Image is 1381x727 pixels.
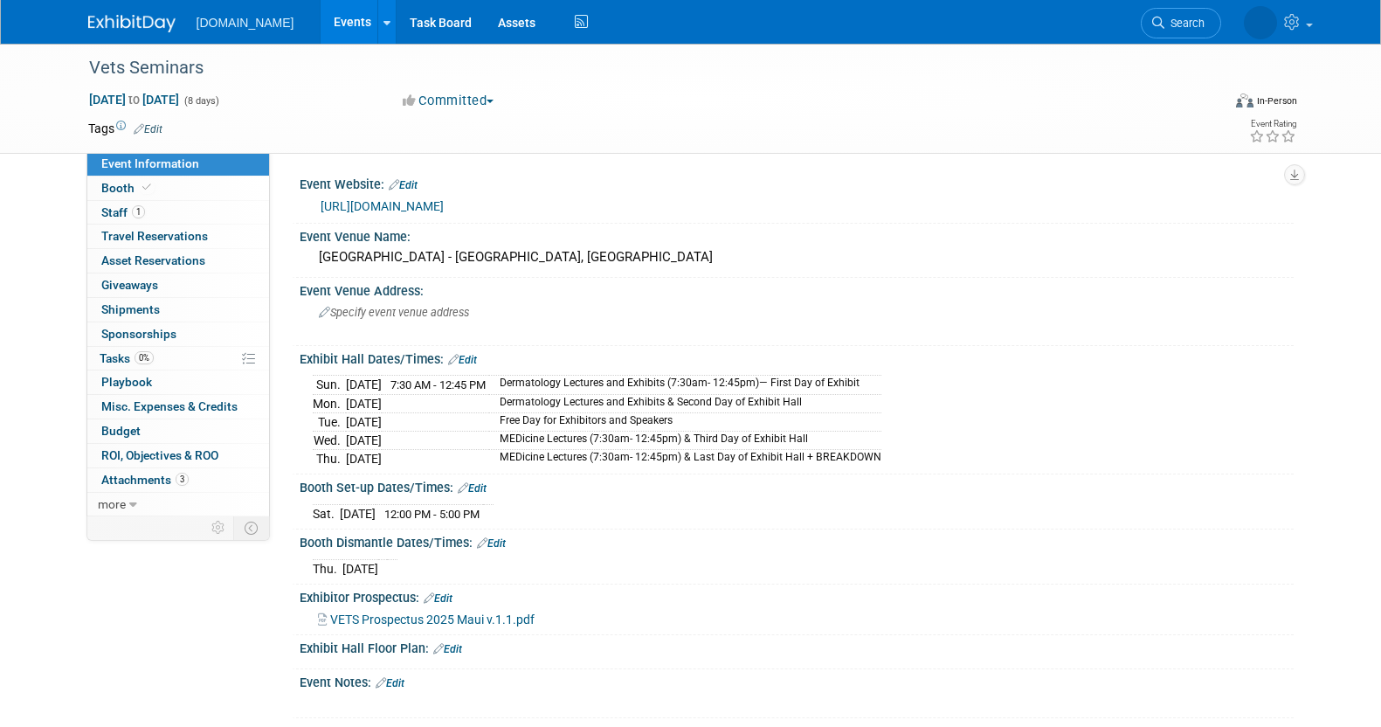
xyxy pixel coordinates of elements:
[313,395,346,413] td: Mon.
[1141,8,1221,38] a: Search
[313,559,342,578] td: Thu.
[100,351,154,365] span: Tasks
[346,413,382,432] td: [DATE]
[87,201,269,225] a: Staff1
[313,244,1281,271] div: [GEOGRAPHIC_DATA] - [GEOGRAPHIC_DATA], [GEOGRAPHIC_DATA]
[313,432,346,450] td: Wed.
[1249,120,1296,128] div: Event Rating
[126,93,142,107] span: to
[87,468,269,492] a: Attachments3
[87,370,269,394] a: Playbook
[318,613,535,627] a: VETS Prospectus 2025 Maui v.1.1.pdf
[204,516,234,539] td: Personalize Event Tab Strip
[101,473,189,487] span: Attachments
[342,559,378,578] td: [DATE]
[87,298,269,322] a: Shipments
[101,327,176,341] span: Sponsorships
[330,613,535,627] span: VETS Prospectus 2025 Maui v.1.1.pdf
[132,205,145,218] span: 1
[300,585,1294,607] div: Exhibitor Prospectus:
[300,530,1294,552] div: Booth Dismantle Dates/Times:
[101,278,158,292] span: Giveaways
[300,171,1294,194] div: Event Website:
[340,504,376,523] td: [DATE]
[176,473,189,486] span: 3
[346,376,382,395] td: [DATE]
[424,592,452,605] a: Edit
[313,504,340,523] td: Sat.
[397,92,501,110] button: Committed
[87,444,269,467] a: ROI, Objectives & ROO
[489,376,881,395] td: Dermatology Lectures and Exhibits (7:30am- 12:45pm)— First Day of Exhibit
[313,376,346,395] td: Sun.
[489,450,881,468] td: MEDicine Lectures (7:30am- 12:45pm) & Last Day of Exhibit Hall + BREAKDOWN
[101,375,152,389] span: Playbook
[477,537,506,550] a: Edit
[1244,6,1277,39] img: Iuliia Bulow
[87,177,269,200] a: Booth
[389,179,418,191] a: Edit
[87,493,269,516] a: more
[134,123,162,135] a: Edit
[458,482,487,495] a: Edit
[489,395,881,413] td: Dermatology Lectures and Exhibits & Second Day of Exhibit Hall
[101,448,218,462] span: ROI, Objectives & ROO
[135,351,154,364] span: 0%
[376,677,404,689] a: Edit
[1236,93,1253,107] img: Format-Inperson.png
[1118,91,1298,117] div: Event Format
[87,273,269,297] a: Giveaways
[88,15,176,32] img: ExhibitDay
[101,229,208,243] span: Travel Reservations
[101,302,160,316] span: Shipments
[384,508,480,521] span: 12:00 PM - 5:00 PM
[101,424,141,438] span: Budget
[321,199,444,213] a: [URL][DOMAIN_NAME]
[87,152,269,176] a: Event Information
[101,156,199,170] span: Event Information
[346,432,382,450] td: [DATE]
[300,346,1294,369] div: Exhibit Hall Dates/Times:
[300,474,1294,497] div: Booth Set-up Dates/Times:
[87,249,269,273] a: Asset Reservations
[300,635,1294,658] div: Exhibit Hall Floor Plan:
[87,419,269,443] a: Budget
[319,306,469,319] span: Specify event venue address
[300,669,1294,692] div: Event Notes:
[101,205,145,219] span: Staff
[87,347,269,370] a: Tasks0%
[313,413,346,432] td: Tue.
[87,225,269,248] a: Travel Reservations
[98,497,126,511] span: more
[433,643,462,655] a: Edit
[233,516,269,539] td: Toggle Event Tabs
[101,253,205,267] span: Asset Reservations
[1164,17,1205,30] span: Search
[313,450,346,468] td: Thu.
[142,183,151,192] i: Booth reservation complete
[83,52,1195,84] div: Vets Seminars
[88,92,180,107] span: [DATE] [DATE]
[101,399,238,413] span: Misc. Expenses & Credits
[88,120,162,137] td: Tags
[300,224,1294,246] div: Event Venue Name:
[87,322,269,346] a: Sponsorships
[346,395,382,413] td: [DATE]
[300,278,1294,300] div: Event Venue Address:
[197,16,294,30] span: [DOMAIN_NAME]
[1256,94,1297,107] div: In-Person
[489,413,881,432] td: Free Day for Exhibitors and Speakers
[101,181,155,195] span: Booth
[87,395,269,419] a: Misc. Expenses & Credits
[346,450,382,468] td: [DATE]
[448,354,477,366] a: Edit
[489,432,881,450] td: MEDicine Lectures (7:30am- 12:45pm) & Third Day of Exhibit Hall
[183,95,219,107] span: (8 days)
[390,378,486,391] span: 7:30 AM - 12:45 PM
